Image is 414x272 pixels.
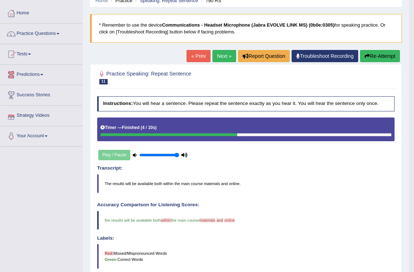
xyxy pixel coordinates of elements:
[97,244,395,268] blockquote: Missed/Mispronounced Words Correct Words
[105,257,118,262] b: Green:
[97,202,395,208] h4: Accuracy Comparison for Listening Scores:
[238,50,290,62] button: Report Question
[0,44,82,62] a: Tests
[162,22,334,28] b: Communications - Headset Microphone (Jabra EVOLVE LINK MS) (0b0e:0305)
[97,236,395,241] h4: Labels:
[360,50,400,62] button: Re-Attempt
[161,218,171,222] span: within
[105,251,114,255] b: Red:
[212,50,236,62] a: Next »
[105,218,161,222] span: the results will be available both
[0,3,82,21] a: Home
[224,218,235,222] span: online
[103,101,132,106] b: Instructions:
[99,79,108,84] span: 11
[0,24,82,42] a: Practice Questions
[292,50,358,62] a: Troubleshoot Recording
[0,85,82,103] a: Success Stories
[171,218,199,222] span: the main course
[97,69,282,84] h2: Practice Speaking: Repeat Sentence
[142,125,155,130] b: 4 / 10s
[0,126,82,144] a: Your Account
[90,14,402,43] blockquote: * Remember to use the device for speaking practice. Or click on [Troubleshoot Recording] button b...
[141,125,142,130] b: (
[199,218,216,222] span: materials
[122,125,140,130] b: Finished
[97,174,395,193] blockquote: The results will be available both within the main course materials and online.
[97,166,395,171] h4: Transcript:
[97,96,395,111] h4: You will hear a sentence. Please repeat the sentence exactly as you hear it. You will hear the se...
[0,106,82,124] a: Strategy Videos
[216,218,223,222] span: and
[0,65,82,83] a: Predictions
[100,125,157,130] h5: Timer —
[186,50,210,62] a: « Prev
[155,125,157,130] b: )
